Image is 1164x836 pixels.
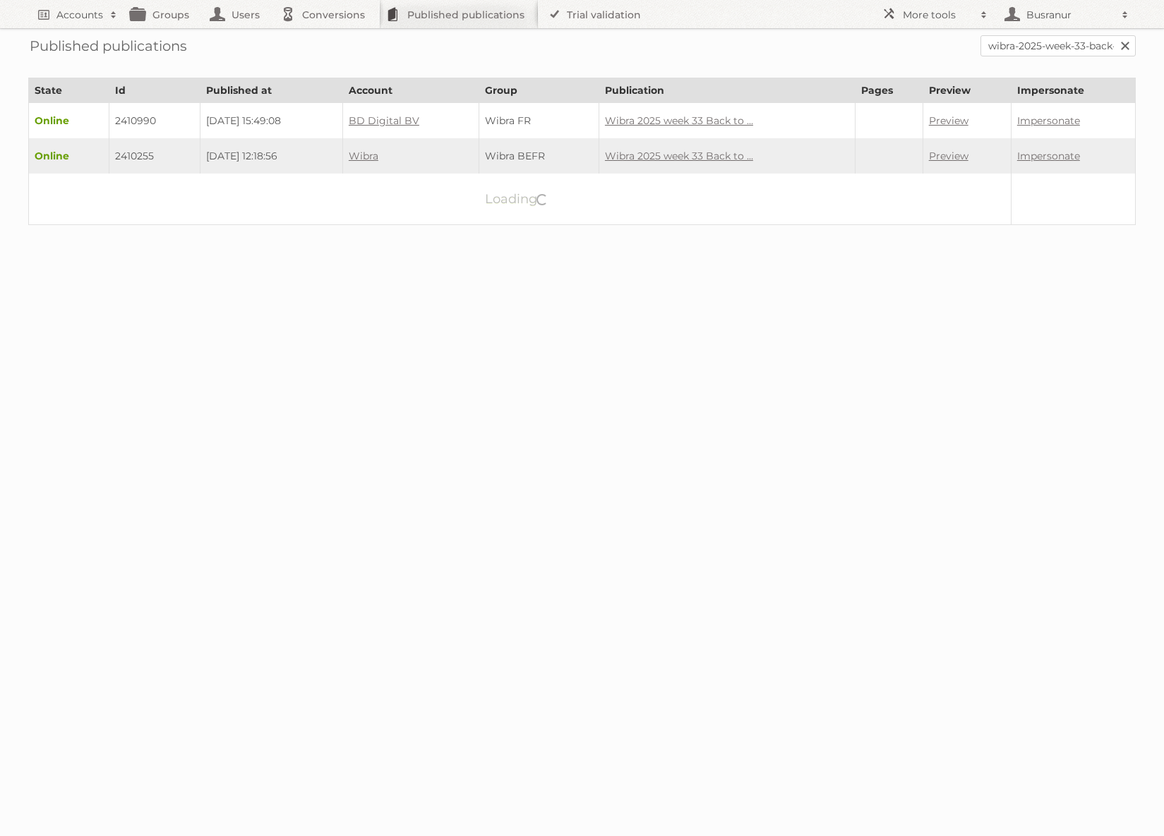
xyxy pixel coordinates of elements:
td: Wibra BEFR [479,138,599,174]
th: Publication [599,78,855,103]
a: Wibra [349,150,378,162]
th: Account [342,78,479,103]
p: Loading [440,185,594,213]
a: Wibra 2025 week 33 Back to ... [605,150,753,162]
span: [DATE] 12:18:56 [206,150,277,162]
a: Wibra 2025 week 33 Back to ... [605,114,753,127]
th: Published at [200,78,342,103]
th: Pages [855,78,923,103]
td: 2410990 [109,103,200,139]
h2: More tools [903,8,973,22]
span: [DATE] 15:49:08 [206,114,281,127]
th: Id [109,78,200,103]
th: State [29,78,109,103]
td: Online [29,138,109,174]
th: Group [479,78,599,103]
h2: Busranur [1023,8,1115,22]
td: Online [29,103,109,139]
h2: Accounts [56,8,103,22]
a: Preview [929,114,968,127]
th: Preview [923,78,1011,103]
a: BD Digital BV [349,114,419,127]
td: Wibra FR [479,103,599,139]
th: Impersonate [1011,78,1135,103]
a: Impersonate [1017,114,1080,127]
a: Impersonate [1017,150,1080,162]
td: 2410255 [109,138,200,174]
a: Preview [929,150,968,162]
